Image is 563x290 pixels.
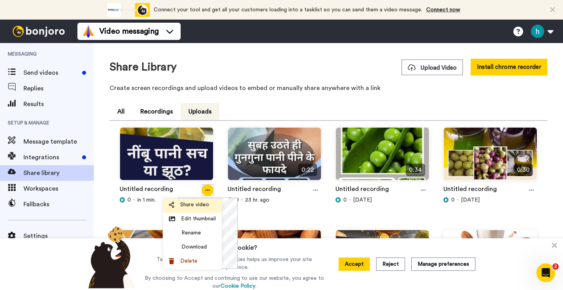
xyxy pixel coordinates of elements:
[451,196,455,204] span: 0
[23,99,94,109] span: Results
[444,230,537,289] img: 41b1a516-0f8a-45b6-b27c-cb3d1502a5df_thumbnail_source_1756785946.jpg
[181,229,201,237] span: Rename
[23,84,94,93] span: Replies
[23,153,79,162] span: Integrations
[82,25,95,38] img: vm-color.svg
[181,215,216,223] span: Edit thumbnail
[408,64,457,72] span: Upload Video
[514,164,533,176] span: 0:30
[23,231,94,241] span: Settings
[23,184,94,193] span: Workspaces
[109,61,177,73] h1: Share Library
[228,184,281,196] a: Untitled recording
[228,128,321,187] img: 12f476f4-96e4-47a9-bcf6-058f81f4a6e4_thumbnail_source_1757390661.jpg
[402,59,463,75] button: Upload Video
[228,196,321,204] div: 23 hr. ago
[298,164,317,176] span: 0:22
[109,83,547,93] p: Create screen recordings and upload videos to embed or manually share anywhere with a link
[120,184,173,196] a: Untitled recording
[109,103,133,120] button: All
[107,3,150,17] div: animation
[154,7,422,13] span: Connect your tool and get all your customers loading into a tasklist so you can send them a video...
[120,196,213,204] div: in 1 min.
[221,283,255,289] a: Cookie Policy
[471,59,547,76] button: Install chrome recorder
[127,196,131,204] span: 0
[235,196,239,204] span: 0
[536,263,555,282] iframe: Intercom live chat
[133,103,181,120] button: Recordings
[343,196,347,204] span: 0
[411,258,475,271] button: Manage preferences
[99,26,159,37] span: Video messaging
[336,230,429,289] img: b471e042-b75f-423d-b4bf-1875d18b5488_thumbnail_source_1756872429.jpg
[443,196,537,204] div: [DATE]
[181,243,207,251] span: Download
[406,164,425,176] span: 0:34
[212,238,257,252] h3: Want a cookie?
[23,168,94,178] span: Share library
[376,258,405,271] button: Reject
[181,103,219,120] button: Uploads
[143,256,326,271] p: Taking one of our delicious cookies helps us improve your site experience.
[23,137,94,146] span: Message template
[143,274,326,290] p: By choosing to Accept and continuing to use our website, you agree to our .
[335,184,389,196] a: Untitled recording
[443,184,497,196] a: Untitled recording
[552,263,559,270] span: 2
[426,7,460,13] a: Connect now
[228,230,321,289] img: 2653fecc-3db9-476a-9113-380afb470c75_thumbnail_source_1756958758.jpg
[335,196,429,204] div: [DATE]
[339,258,370,271] button: Accept
[336,128,429,187] img: 87256288-0503-4525-b5c7-206adeec8099_thumbnail_source_1757303950.jpg
[120,128,213,187] img: 19471126-61ec-42b3-8357-7aae85f90ba0_thumbnail_source_1757476055.jpg
[180,201,209,209] span: Share video
[23,68,79,77] span: Send videos
[23,200,94,209] span: Fallbacks
[9,26,68,37] img: bj-logo-header-white.svg
[81,226,139,288] img: bear-with-cookie.png
[444,128,537,187] img: 953e847a-abf6-4134-9587-1bd5e73e6410_thumbnail_source_1757130573.jpg
[180,257,197,265] span: Delete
